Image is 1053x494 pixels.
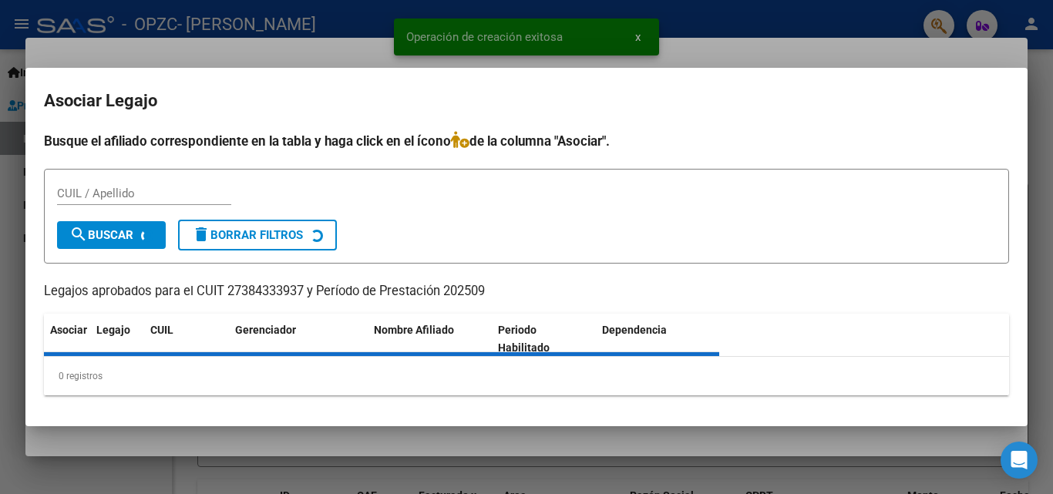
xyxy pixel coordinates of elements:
[596,314,720,365] datatable-header-cell: Dependencia
[44,86,1009,116] h2: Asociar Legajo
[498,324,550,354] span: Periodo Habilitado
[150,324,173,336] span: CUIL
[96,324,130,336] span: Legajo
[69,225,88,244] mat-icon: search
[192,228,303,242] span: Borrar Filtros
[44,282,1009,301] p: Legajos aprobados para el CUIT 27384333937 y Período de Prestación 202509
[235,324,296,336] span: Gerenciador
[178,220,337,250] button: Borrar Filtros
[50,324,87,336] span: Asociar
[368,314,492,365] datatable-header-cell: Nombre Afiliado
[44,314,90,365] datatable-header-cell: Asociar
[69,228,133,242] span: Buscar
[602,324,667,336] span: Dependencia
[44,357,1009,395] div: 0 registros
[57,221,166,249] button: Buscar
[1001,442,1038,479] div: Open Intercom Messenger
[90,314,144,365] datatable-header-cell: Legajo
[192,225,210,244] mat-icon: delete
[374,324,454,336] span: Nombre Afiliado
[229,314,368,365] datatable-header-cell: Gerenciador
[144,314,229,365] datatable-header-cell: CUIL
[44,131,1009,151] h4: Busque el afiliado correspondiente en la tabla y haga click en el ícono de la columna "Asociar".
[492,314,596,365] datatable-header-cell: Periodo Habilitado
